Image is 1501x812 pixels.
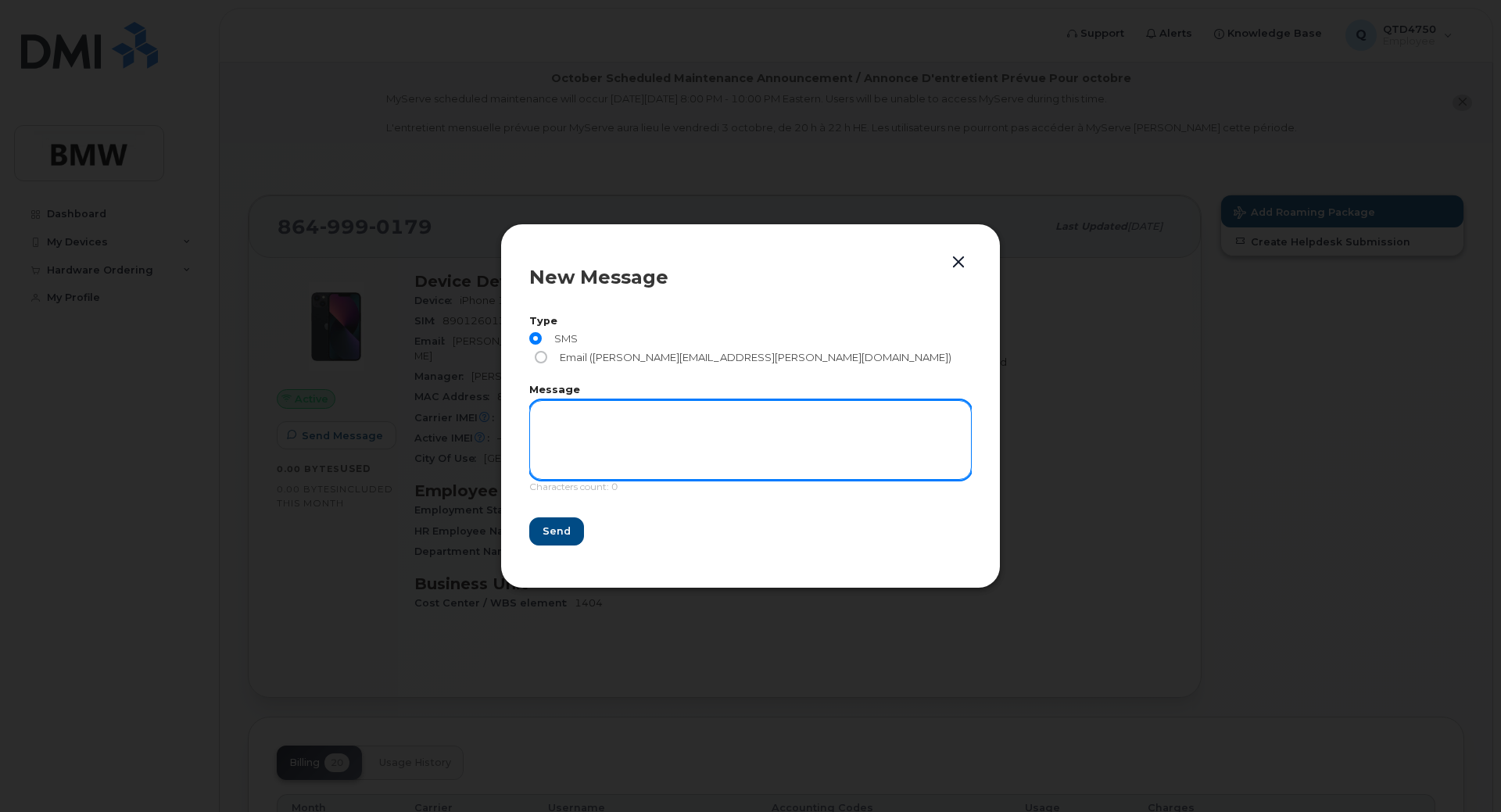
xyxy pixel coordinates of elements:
[529,268,972,287] div: New Message
[529,317,972,327] label: Type
[529,480,972,503] div: Characters count: 0
[529,332,542,345] input: SMS
[543,524,571,538] span: Send
[1433,744,1489,800] iframe: Messenger Launcher
[553,351,951,363] span: Email ([PERSON_NAME][EMAIL_ADDRESS][PERSON_NAME][DOMAIN_NAME])
[535,351,547,363] input: Email ([PERSON_NAME][EMAIL_ADDRESS][PERSON_NAME][DOMAIN_NAME])
[548,332,578,345] span: SMS
[529,517,584,546] button: Send
[529,385,972,395] label: Message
